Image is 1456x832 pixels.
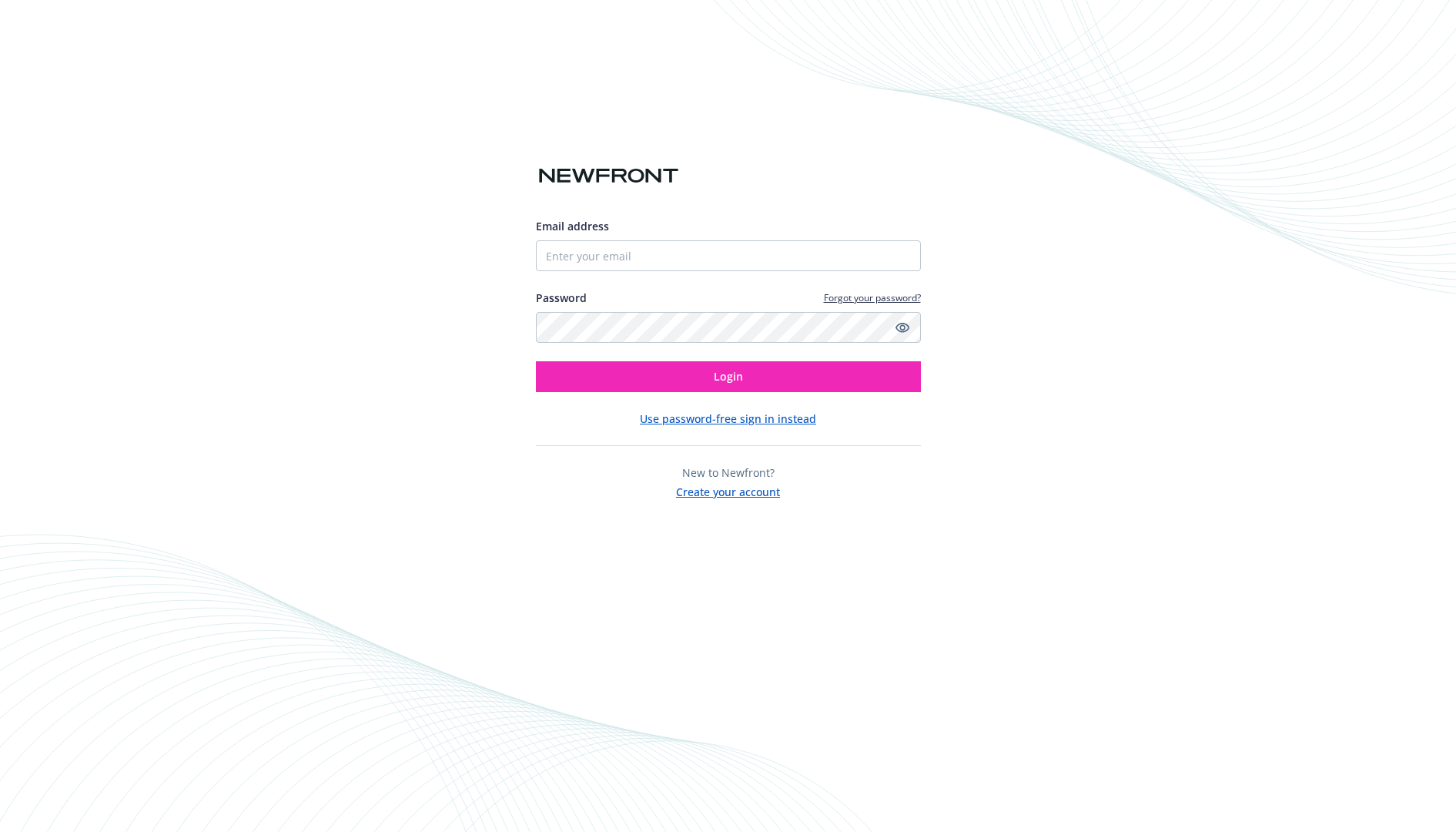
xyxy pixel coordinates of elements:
[536,290,587,306] label: Password
[640,411,816,427] button: Use password-free sign in instead
[682,465,775,480] span: New to Newfront?
[536,361,921,392] button: Login
[676,481,780,500] button: Create your account
[714,369,743,384] span: Login
[536,163,681,190] img: Newfront logo
[824,291,921,304] a: Forgot your password?
[536,240,921,271] input: Enter your email
[536,219,609,233] span: Email address
[893,318,912,337] a: Show password
[536,312,921,343] input: Enter your password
